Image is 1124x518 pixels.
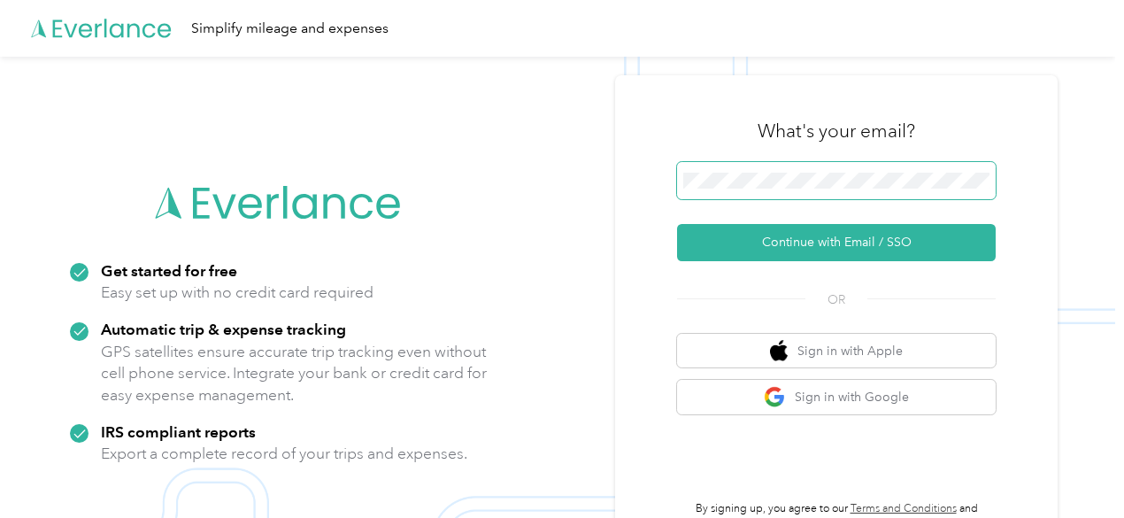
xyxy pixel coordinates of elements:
[677,334,996,368] button: apple logoSign in with Apple
[677,224,996,261] button: Continue with Email / SSO
[851,502,957,515] a: Terms and Conditions
[101,320,346,338] strong: Automatic trip & expense tracking
[758,119,915,143] h3: What's your email?
[101,422,256,441] strong: IRS compliant reports
[101,282,373,304] p: Easy set up with no credit card required
[677,380,996,414] button: google logoSign in with Google
[805,290,867,309] span: OR
[191,18,389,40] div: Simplify mileage and expenses
[101,443,467,465] p: Export a complete record of your trips and expenses.
[101,261,237,280] strong: Get started for free
[770,340,788,362] img: apple logo
[764,386,786,408] img: google logo
[101,341,488,406] p: GPS satellites ensure accurate trip tracking even without cell phone service. Integrate your bank...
